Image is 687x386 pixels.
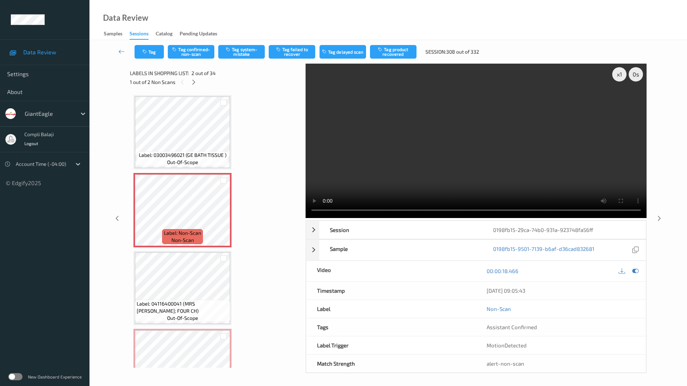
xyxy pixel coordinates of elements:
[629,67,643,81] div: 0 s
[130,29,156,40] a: Sessions
[191,70,216,77] span: 2 out of 34
[180,30,217,39] div: Pending Updates
[156,30,172,39] div: Catalog
[306,300,476,318] div: Label
[370,45,416,59] button: Tag product recovered
[269,45,315,59] button: Tag failed to recover
[180,29,224,39] a: Pending Updates
[319,240,483,260] div: Sample
[168,45,214,59] button: Tag confirmed-non-scan
[135,45,164,59] button: Tag
[612,67,627,81] div: x 1
[167,159,198,166] span: out-of-scope
[487,360,635,367] div: alert-non-scan
[319,221,483,239] div: Session
[306,239,646,261] div: Sample0198fb15-9501-7139-b6af-d36cad832681
[306,355,476,372] div: Match Strength
[167,315,198,322] span: out-of-scope
[171,237,194,244] span: non-scan
[137,300,228,315] span: Label: 04116400041 (MRS [PERSON_NAME]; FOUR CH)
[104,30,122,39] div: Samples
[446,48,479,55] span: 308 out of 332
[130,30,148,40] div: Sessions
[306,221,646,239] div: Session0198fb15-29ca-74b0-931a-923748fa56ff
[306,282,476,300] div: Timestamp
[425,48,446,55] span: Session:
[139,152,226,159] span: Label: 03003496021 (GE BATH TISSUE )
[306,261,476,281] div: Video
[103,14,148,21] div: Data Review
[487,267,518,274] a: 00:00:18.466
[487,324,537,330] span: Assistant Confirmed
[487,305,511,312] a: Non-Scan
[320,45,366,59] button: Tag delayed scan
[306,318,476,336] div: Tags
[487,287,635,294] div: [DATE] 09:05:43
[493,245,594,255] a: 0198fb15-9501-7139-b6af-d36cad832681
[306,336,476,354] div: Label Trigger
[130,78,301,86] div: 1 out of 2 Non Scans
[156,29,180,39] a: Catalog
[218,45,265,59] button: Tag system-mistake
[476,336,646,354] div: MotionDetected
[482,221,646,239] div: 0198fb15-29ca-74b0-931a-923748fa56ff
[164,229,201,237] span: Label: Non-Scan
[104,29,130,39] a: Samples
[130,70,189,77] span: Labels in shopping list:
